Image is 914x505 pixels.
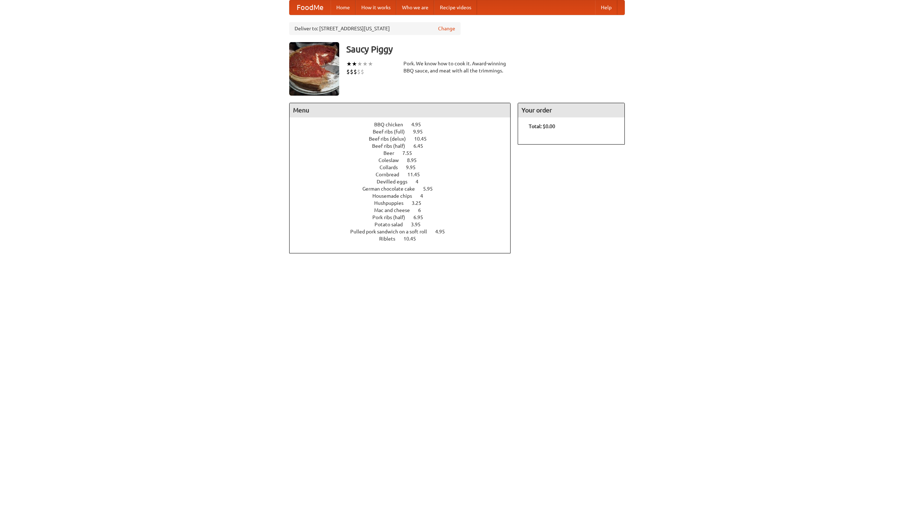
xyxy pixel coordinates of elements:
span: 6.45 [413,143,430,149]
a: Help [595,0,617,15]
a: Beef ribs (full) 9.95 [373,129,436,135]
b: Total: $0.00 [529,123,555,129]
span: 10.45 [403,236,423,242]
a: Change [438,25,455,32]
span: 9.95 [413,129,430,135]
span: 5.95 [423,186,440,192]
a: German chocolate cake 5.95 [362,186,446,192]
a: Recipe videos [434,0,477,15]
span: German chocolate cake [362,186,422,192]
span: 4.95 [435,229,452,234]
a: FoodMe [290,0,331,15]
li: $ [361,68,364,76]
a: Pork ribs (half) 6.95 [372,214,436,220]
span: 3.95 [411,222,428,227]
a: Riblets 10.45 [379,236,429,242]
a: Who we are [396,0,434,15]
span: Beef ribs (delux) [369,136,413,142]
span: Housemade chips [372,193,419,199]
li: ★ [362,60,368,68]
img: angular.jpg [289,42,339,96]
span: 11.45 [407,172,427,177]
span: Pork ribs (half) [372,214,412,220]
li: $ [353,68,357,76]
span: 4.95 [411,122,428,127]
span: 4 [420,193,430,199]
h4: Menu [290,103,510,117]
a: Coleslaw 8.95 [378,157,430,163]
span: 6.95 [413,214,430,220]
a: Cornbread 11.45 [376,172,433,177]
a: Devilled eggs 4 [377,179,432,185]
span: Hushpuppies [374,200,411,206]
a: Potato salad 3.95 [375,222,434,227]
li: ★ [346,60,352,68]
li: ★ [357,60,362,68]
a: Beer 7.55 [383,150,425,156]
span: Pulled pork sandwich on a soft roll [350,229,434,234]
span: Devilled eggs [377,179,415,185]
span: Beef ribs (full) [373,129,412,135]
a: Collards 9.95 [380,165,429,170]
span: 7.55 [402,150,419,156]
a: BBQ chicken 4.95 [374,122,434,127]
span: Potato salad [375,222,410,227]
li: $ [357,68,361,76]
span: 8.95 [407,157,424,163]
span: Collards [380,165,405,170]
h4: Your order [518,103,624,117]
span: Beef ribs (half) [372,143,412,149]
li: $ [350,68,353,76]
div: Deliver to: [STREET_ADDRESS][US_STATE] [289,22,461,35]
span: BBQ chicken [374,122,410,127]
div: Pork. We know how to cook it. Award-winning BBQ sauce, and meat with all the trimmings. [403,60,511,74]
span: 10.45 [414,136,434,142]
li: ★ [352,60,357,68]
span: 3.25 [412,200,428,206]
a: Pulled pork sandwich on a soft roll 4.95 [350,229,458,234]
a: Home [331,0,356,15]
span: 9.95 [406,165,423,170]
span: 6 [418,207,428,213]
span: 4 [416,179,426,185]
a: Housemade chips 4 [372,193,436,199]
a: Beef ribs (delux) 10.45 [369,136,440,142]
h3: Saucy Piggy [346,42,625,56]
span: Beer [383,150,401,156]
span: Riblets [379,236,402,242]
li: $ [346,68,350,76]
a: Hushpuppies 3.25 [374,200,435,206]
span: Cornbread [376,172,406,177]
a: How it works [356,0,396,15]
span: Coleslaw [378,157,406,163]
span: Mac and cheese [374,207,417,213]
li: ★ [368,60,373,68]
a: Mac and cheese 6 [374,207,434,213]
a: Beef ribs (half) 6.45 [372,143,436,149]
